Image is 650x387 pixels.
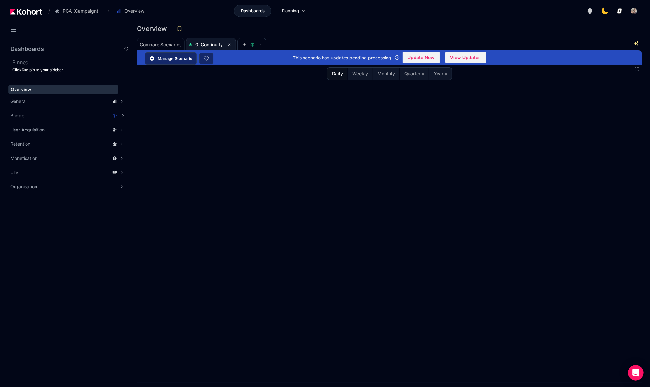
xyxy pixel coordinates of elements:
button: Weekly [347,68,373,80]
span: Daily [332,70,343,77]
button: Quarterly [399,68,429,80]
span: Monthly [377,70,395,77]
span: Compare Scenarios [140,42,182,47]
img: logo_ConcreteSoftwareLogo_20230810134128192030.png [616,8,623,14]
span: Yearly [434,70,447,77]
span: / [43,8,50,15]
a: Overview [8,85,118,94]
span: Quarterly [404,70,424,77]
button: Update Now [403,52,440,63]
span: Budget [10,112,26,119]
span: Monetisation [10,155,37,162]
span: Organisation [10,183,37,190]
button: View Updates [445,52,486,63]
button: PGA (Campaign) [51,5,105,16]
div: Open Intercom Messenger [628,365,644,381]
span: Manage Scenario [158,55,192,62]
a: Dashboards [234,5,271,17]
div: Click to pin to your sidebar. [12,68,129,73]
span: Update Now [408,53,435,62]
span: General [10,98,26,105]
h2: Pinned [12,58,129,66]
button: Monthly [373,68,399,80]
span: › [107,8,111,14]
span: View Updates [450,53,481,62]
span: Planning [282,8,299,14]
span: 0. Continuity [195,42,223,47]
button: Daily [327,68,347,80]
a: Planning [275,5,312,17]
button: Fullscreen [634,67,639,72]
span: Overview [124,8,144,14]
span: Weekly [352,70,368,77]
span: Retention [10,141,30,147]
span: PGA (Campaign) [63,8,98,14]
a: Manage Scenario [145,52,197,65]
span: Dashboards [241,8,265,14]
span: This scenario has updates pending processing [293,54,392,61]
button: Yearly [429,68,452,80]
img: Kohort logo [10,9,42,15]
h2: Dashboards [10,46,44,52]
span: LTV [10,169,19,176]
button: Overview [113,5,151,16]
h3: Overview [137,26,171,32]
span: User Acquisition [10,127,45,133]
span: Overview [11,87,31,92]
